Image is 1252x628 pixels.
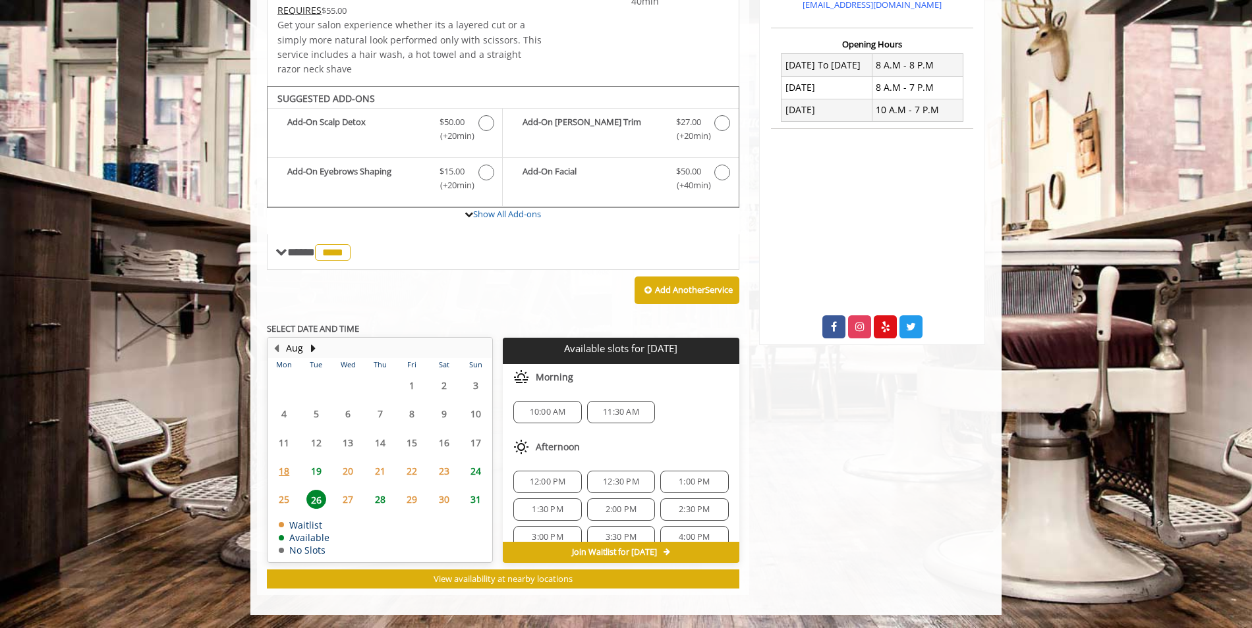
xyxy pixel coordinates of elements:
span: 20 [338,461,358,481]
div: 1:30 PM [513,498,581,521]
label: Add-On Facial [509,165,731,196]
img: afternoon slots [513,439,529,455]
div: 2:00 PM [587,498,655,521]
th: Mon [268,358,300,371]
div: 3:30 PM [587,526,655,548]
td: [DATE] [782,76,872,99]
td: Select day24 [460,457,492,485]
td: Select day23 [428,457,459,485]
p: Available slots for [DATE] [508,343,733,354]
td: Select day31 [460,485,492,513]
b: Add-On Facial [523,165,662,192]
td: Select day30 [428,485,459,513]
th: Sat [428,358,459,371]
span: 3:30 PM [606,532,637,542]
button: View availability at nearby locations [267,569,739,589]
span: $27.00 [676,115,701,129]
span: 21 [370,461,390,481]
div: 10:00 AM [513,401,581,423]
b: SELECT DATE AND TIME [267,323,359,334]
span: 10:00 AM [530,407,566,417]
span: (+20min ) [433,178,472,192]
span: Morning [536,372,573,382]
span: $50.00 [440,115,465,129]
span: 2:00 PM [606,504,637,515]
span: $15.00 [440,165,465,178]
label: Add-On Eyebrows Shaping [274,165,496,196]
span: 29 [402,490,422,509]
button: Aug [286,341,303,355]
p: Get your salon experience whether its a layered cut or a simply more natural look performed only ... [277,18,542,77]
span: 24 [466,461,486,481]
td: Select day25 [268,485,300,513]
h3: Opening Hours [771,39,973,49]
th: Wed [332,358,364,371]
td: Select day18 [268,457,300,485]
td: Available [279,533,329,542]
th: Sun [460,358,492,371]
td: Select day22 [396,457,428,485]
div: 12:00 PM [513,471,581,493]
div: 1:00 PM [660,471,728,493]
b: Add-On Scalp Detox [287,115,426,143]
span: 19 [306,461,326,481]
td: Select day26 [300,485,331,513]
td: 8 A.M - 8 P.M [872,54,963,76]
th: Fri [396,358,428,371]
span: 4:00 PM [679,532,710,542]
span: 1:30 PM [532,504,563,515]
a: Show All Add-ons [473,208,541,220]
span: (+20min ) [669,129,708,143]
span: 18 [274,461,294,481]
td: Select day19 [300,457,331,485]
span: Afternoon [536,442,580,452]
button: Next Month [308,341,318,355]
span: 11:30 AM [603,407,639,417]
span: Join Waitlist for [DATE] [572,547,657,558]
span: 23 [434,461,454,481]
td: Select day21 [364,457,395,485]
span: This service needs some Advance to be paid before we block your appointment [277,4,322,16]
span: 12:00 PM [530,477,566,487]
div: Scissor Cut Add-onS [267,86,739,209]
button: Add AnotherService [635,276,739,304]
span: 1:00 PM [679,477,710,487]
td: Select day28 [364,485,395,513]
b: Add-On [PERSON_NAME] Trim [523,115,662,143]
span: 31 [466,490,486,509]
div: $55.00 [277,3,542,18]
td: 10 A.M - 7 P.M [872,99,963,121]
span: 12:30 PM [603,477,639,487]
td: Select day27 [332,485,364,513]
span: 2:30 PM [679,504,710,515]
div: 11:30 AM [587,401,655,423]
td: 8 A.M - 7 P.M [872,76,963,99]
td: [DATE] To [DATE] [782,54,872,76]
td: Select day29 [396,485,428,513]
span: 25 [274,490,294,509]
div: 12:30 PM [587,471,655,493]
b: SUGGESTED ADD-ONS [277,92,375,105]
b: Add-On Eyebrows Shaping [287,165,426,192]
b: Add Another Service [655,284,733,296]
span: 30 [434,490,454,509]
span: $50.00 [676,165,701,178]
div: 4:00 PM [660,526,728,548]
div: 2:30 PM [660,498,728,521]
th: Tue [300,358,331,371]
td: [DATE] [782,99,872,121]
button: Previous Month [271,341,281,355]
span: View availability at nearby locations [434,573,573,585]
span: (+20min ) [433,129,472,143]
span: 27 [338,490,358,509]
th: Thu [364,358,395,371]
td: Select day20 [332,457,364,485]
span: (+40min ) [669,178,708,192]
td: Waitlist [279,520,329,530]
span: 28 [370,490,390,509]
span: 22 [402,461,422,481]
div: 3:00 PM [513,526,581,548]
td: No Slots [279,545,329,555]
label: Add-On Scalp Detox [274,115,496,146]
